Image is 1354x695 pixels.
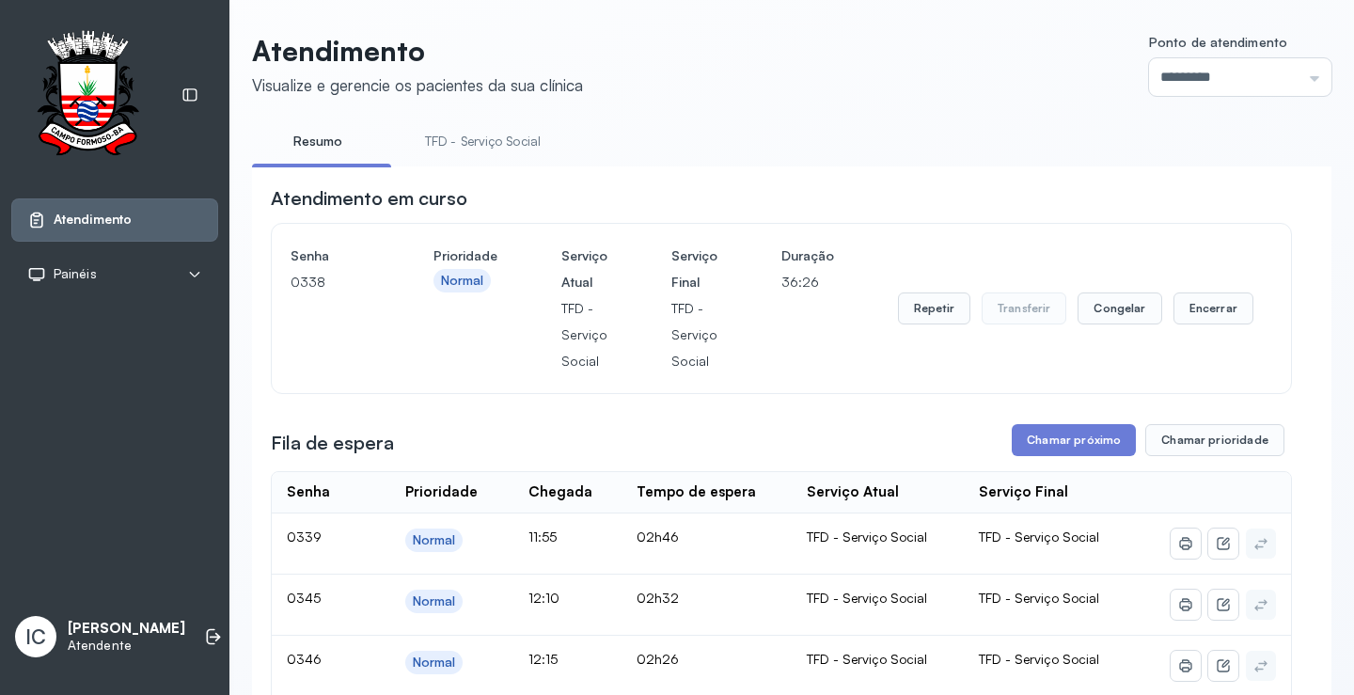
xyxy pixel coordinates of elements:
button: Congelar [1078,292,1161,324]
div: Visualize e gerencie os pacientes da sua clínica [252,75,583,95]
span: 11:55 [528,529,557,545]
div: Prioridade [405,483,478,501]
p: Atendente [68,638,185,654]
button: Chamar prioridade [1145,424,1284,456]
p: TFD - Serviço Social [561,295,607,374]
div: Serviço Atual [807,483,899,501]
h3: Atendimento em curso [271,185,467,212]
div: Normal [413,593,456,609]
span: 02h32 [637,590,679,606]
div: Tempo de espera [637,483,756,501]
h4: Serviço Final [671,243,717,295]
button: Encerrar [1173,292,1253,324]
span: TFD - Serviço Social [979,651,1099,667]
a: Atendimento [27,211,202,229]
p: Atendimento [252,34,583,68]
span: Ponto de atendimento [1149,34,1287,50]
span: Painéis [54,266,97,282]
div: Normal [441,273,484,289]
p: [PERSON_NAME] [68,620,185,638]
p: TFD - Serviço Social [671,295,717,374]
div: Normal [413,532,456,548]
button: Chamar próximo [1012,424,1136,456]
div: TFD - Serviço Social [807,529,949,545]
button: Transferir [982,292,1067,324]
span: 02h26 [637,651,679,667]
div: TFD - Serviço Social [807,590,949,607]
span: TFD - Serviço Social [979,529,1099,545]
button: Repetir [898,292,970,324]
span: 0339 [287,529,322,545]
div: Chegada [528,483,592,501]
span: 12:10 [528,590,559,606]
span: 12:15 [528,651,558,667]
span: Atendimento [54,212,132,228]
a: TFD - Serviço Social [406,126,559,157]
h4: Serviço Atual [561,243,607,295]
h3: Fila de espera [271,430,394,456]
h4: Duração [781,243,834,269]
span: 02h46 [637,529,679,545]
div: Normal [413,655,456,671]
div: TFD - Serviço Social [807,651,949,668]
span: 0345 [287,590,321,606]
div: Senha [287,483,330,501]
p: 0338 [291,269,370,295]
img: Logotipo do estabelecimento [20,30,155,161]
p: 36:26 [781,269,834,295]
span: 0346 [287,651,322,667]
h4: Senha [291,243,370,269]
span: TFD - Serviço Social [979,590,1099,606]
h4: Prioridade [433,243,497,269]
div: Serviço Final [979,483,1068,501]
a: Resumo [252,126,384,157]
